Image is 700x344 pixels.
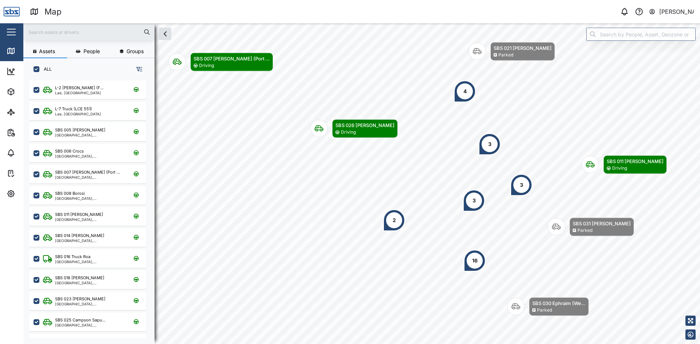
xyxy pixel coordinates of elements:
[55,254,90,260] div: SBS 016 Truck Roa
[479,133,501,155] div: Map marker
[612,165,627,172] div: Driving
[464,250,486,272] div: Map marker
[55,85,104,91] div: L-2 [PERSON_NAME] (F...
[55,218,125,221] div: [GEOGRAPHIC_DATA], [GEOGRAPHIC_DATA]
[55,275,104,281] div: SBS 018 [PERSON_NAME]
[341,129,356,136] div: Driving
[582,155,667,174] div: Map marker
[510,174,532,196] div: Map marker
[335,122,394,129] div: SBS 026 [PERSON_NAME]
[55,211,103,218] div: SBS 011 [PERSON_NAME]
[55,133,125,137] div: [GEOGRAPHIC_DATA], [GEOGRAPHIC_DATA]
[586,28,696,41] input: Search by People, Asset, Geozone or Place
[55,169,120,175] div: SBS 007 [PERSON_NAME] (Port ...
[393,216,396,224] div: 2
[472,257,478,265] div: 16
[454,80,476,102] div: Map marker
[55,106,92,112] div: L-7 Truck (LCE 551)
[649,7,694,17] button: [PERSON_NAME]
[19,149,42,157] div: Alarms
[194,55,270,62] div: SBS 007 [PERSON_NAME] (Port ...
[19,190,45,198] div: Settings
[55,197,125,200] div: [GEOGRAPHIC_DATA], [GEOGRAPHIC_DATA]
[83,49,100,54] span: People
[55,154,125,158] div: [GEOGRAPHIC_DATA], [GEOGRAPHIC_DATA]
[168,53,273,71] div: Map marker
[55,239,125,242] div: [GEOGRAPHIC_DATA], [GEOGRAPHIC_DATA]
[19,47,35,55] div: Map
[44,5,62,18] div: Map
[55,112,101,116] div: Lae, [GEOGRAPHIC_DATA]
[55,302,125,306] div: [GEOGRAPHIC_DATA], [GEOGRAPHIC_DATA]
[548,218,634,236] div: Map marker
[29,78,154,338] div: grid
[463,190,485,211] div: Map marker
[468,42,555,61] div: Map marker
[55,260,125,264] div: [GEOGRAPHIC_DATA], [GEOGRAPHIC_DATA]
[507,297,589,316] div: Map marker
[55,281,125,285] div: [GEOGRAPHIC_DATA], [GEOGRAPHIC_DATA]
[463,87,467,95] div: 4
[199,62,214,69] div: Driving
[472,197,476,205] div: 3
[577,227,592,234] div: Parked
[127,49,144,54] span: Groups
[55,148,84,154] div: SBS 006 Crocs
[494,44,552,52] div: SBS 021 [PERSON_NAME]
[55,190,85,197] div: SBS 008 Borosi
[55,175,125,179] div: [GEOGRAPHIC_DATA], [GEOGRAPHIC_DATA]
[383,209,405,231] div: Map marker
[39,49,55,54] span: Assets
[19,128,44,137] div: Reports
[23,23,700,344] canvas: Map
[532,300,586,307] div: SBS 030 Ephraim (We...
[19,108,36,116] div: Sites
[39,66,52,72] label: ALL
[55,233,104,239] div: SBS 014 [PERSON_NAME]
[498,52,513,59] div: Parked
[4,4,20,20] img: Main Logo
[488,140,491,148] div: 3
[520,181,523,189] div: 3
[19,169,39,177] div: Tasks
[537,307,552,314] div: Parked
[55,91,104,95] div: Lae, [GEOGRAPHIC_DATA]
[607,158,664,165] div: SBS 011 [PERSON_NAME]
[55,317,105,323] div: SBS 025 Campson Sapu...
[310,119,398,138] div: Map marker
[19,88,42,96] div: Assets
[19,67,52,75] div: Dashboard
[28,27,150,37] input: Search assets or drivers
[659,7,694,16] div: [PERSON_NAME]
[55,296,105,302] div: SBS 023 [PERSON_NAME]
[573,220,631,227] div: SBS 031 [PERSON_NAME]
[55,323,125,327] div: [GEOGRAPHIC_DATA], [GEOGRAPHIC_DATA]
[55,127,105,133] div: SBS 005 [PERSON_NAME]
